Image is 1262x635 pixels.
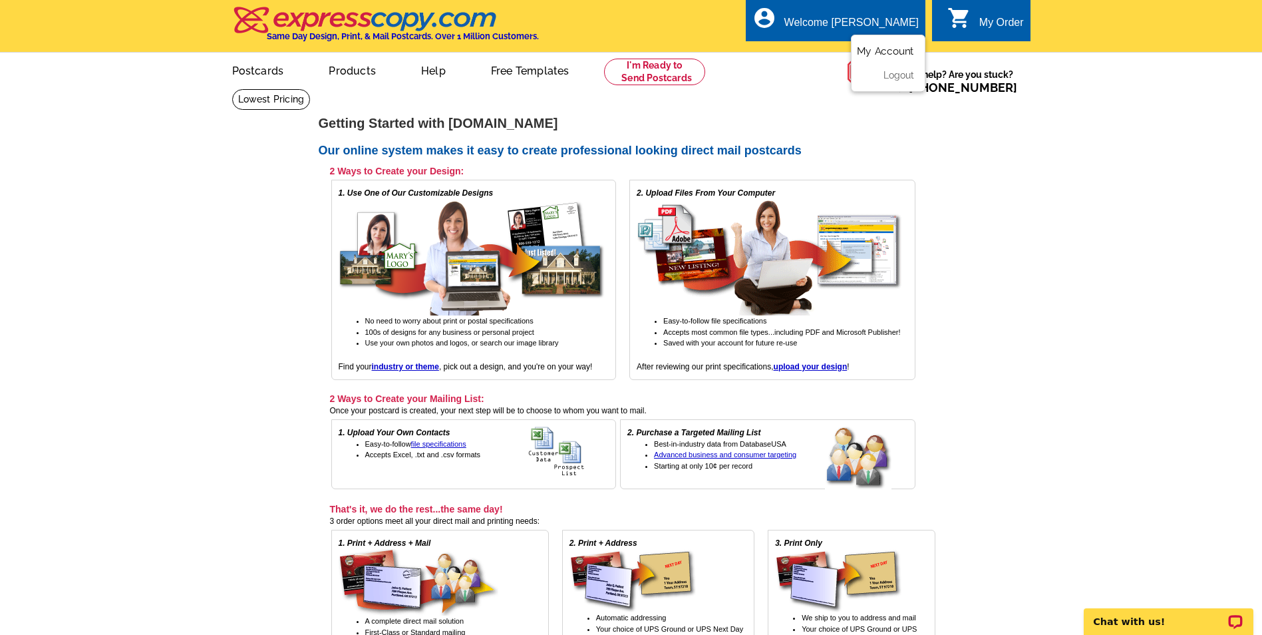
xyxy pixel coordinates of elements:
span: After reviewing our print specifications, ! [637,362,849,371]
span: We ship to you to address and mail [802,614,916,622]
em: 1. Print + Address + Mail [339,538,431,548]
span: Accepts most common file types...including PDF and Microsoft Publisher! [663,328,900,336]
img: direct mail service [339,549,498,616]
span: Need help? Are you stuck? [886,68,1024,95]
a: Advanced business and consumer targeting [654,451,796,459]
a: Help [400,54,467,85]
a: industry or theme [372,362,439,371]
img: upload your own address list for free [528,427,609,477]
a: shopping_cart My Order [947,15,1024,31]
em: 1. Use One of Our Customizable Designs [339,188,494,198]
span: 3 order options meet all your direct mail and printing needs: [330,517,540,526]
span: Call [886,81,1017,95]
h1: Getting Started with [DOMAIN_NAME] [319,116,944,130]
span: Use your own photos and logos, or search our image library [365,339,559,347]
span: Accepts Excel, .txt and .csv formats [365,451,481,459]
a: Postcards [211,54,305,85]
a: upload your design [774,362,848,371]
h2: Our online system makes it easy to create professional looking direct mail postcards [319,144,944,158]
a: [PHONE_NUMBER] [909,81,1017,95]
i: shopping_cart [947,6,971,30]
em: 1. Upload Your Own Contacts [339,428,450,437]
h4: Same Day Design, Print, & Mail Postcards. Over 1 Million Customers. [267,31,539,41]
span: Automatic addressing [596,614,667,622]
em: 3. Print Only [775,538,822,548]
img: buy a targeted mailing list [825,427,908,491]
span: Best-in-industry data from DatabaseUSA [654,440,786,448]
div: Welcome [PERSON_NAME] [784,17,919,35]
span: Y [596,625,600,633]
img: free online postcard designs [339,199,605,316]
span: Easy-to-follow file specifications [663,317,766,325]
img: print & address service [569,549,696,612]
h3: 2 Ways to Create your Design: [330,165,915,177]
span: No need to worry about print or postal specifications [365,317,534,325]
a: file specifications [411,440,466,448]
h3: 2 Ways to Create your Mailing List: [330,393,915,405]
a: Logout [883,70,914,81]
em: 2. Purchase a Targeted Mailing List [627,428,760,437]
span: 100s of designs for any business or personal project [365,328,534,336]
a: Free Templates [470,54,591,85]
span: Find your , pick out a design, and you're on your way! [339,362,593,371]
img: help [847,53,886,91]
em: 2. Upload Files From Your Computer [637,188,775,198]
span: Y [802,625,806,633]
i: account_circle [752,6,776,30]
a: Products [307,54,397,85]
h3: That's it, we do the rest...the same day! [330,503,935,515]
span: Easy-to-follow [365,440,466,448]
div: My Order [979,17,1024,35]
a: Same Day Design, Print, & Mail Postcards. Over 1 Million Customers. [232,16,539,41]
iframe: LiveChat chat widget [1075,593,1262,635]
img: printing only [775,549,901,612]
img: upload your own design for free [637,199,903,316]
em: 2. Print + Address [569,538,637,548]
span: Once your postcard is created, your next step will be to choose to whom you want to mail. [330,406,647,415]
span: Saved with your account for future re-use [663,339,797,347]
span: Starting at only 10¢ per record [654,462,752,470]
span: A complete direct mail solution [365,617,464,625]
a: My Account [857,45,914,57]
